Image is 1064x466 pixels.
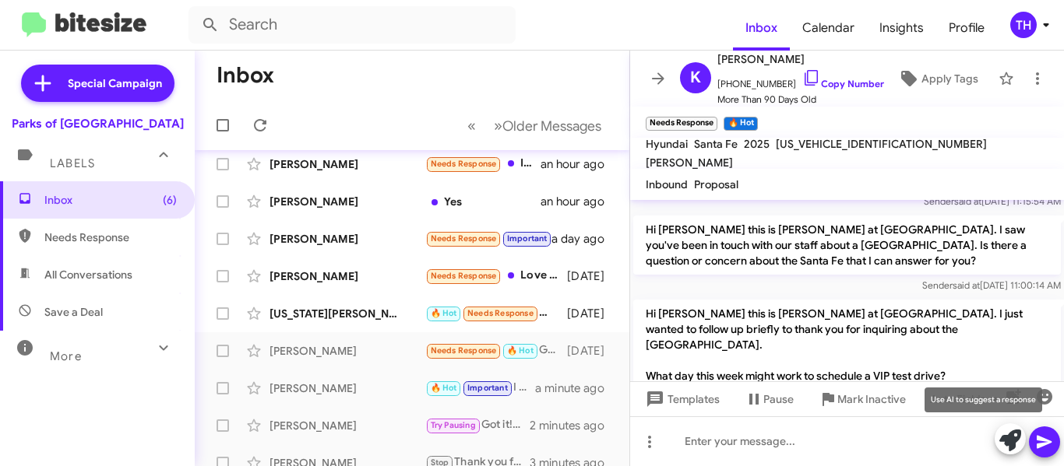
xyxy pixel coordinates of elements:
[763,385,794,413] span: Pause
[717,68,884,92] span: [PHONE_NUMBER]
[884,65,991,93] button: Apply Tags
[567,306,617,321] div: [DATE]
[867,5,936,51] a: Insights
[270,418,425,433] div: [PERSON_NAME]
[44,304,103,320] span: Save a Deal
[431,420,476,430] span: Try Pausing
[431,383,457,393] span: 🔥 Hot
[925,387,1042,412] div: Use AI to suggest a response
[936,5,997,51] a: Profile
[459,110,611,142] nav: Page navigation example
[270,343,425,359] div: [PERSON_NAME]
[188,6,516,44] input: Search
[922,279,1061,291] span: Sender [DATE] 11:00:14 AM
[425,304,567,322] div: I am looking for a red Hyundai Tucson with light gray interior [DATE]-[DATE] low miles with moon ...
[467,308,534,318] span: Needs Response
[163,192,177,208] span: (6)
[953,279,980,291] span: said at
[630,385,732,413] button: Templates
[921,65,978,93] span: Apply Tags
[425,194,541,209] div: Yes
[724,117,757,131] small: 🔥 Hot
[732,385,806,413] button: Pause
[802,78,884,89] a: Copy Number
[431,345,497,356] span: Needs Response
[270,380,425,396] div: [PERSON_NAME]
[21,65,174,102] a: Special Campaign
[270,194,425,209] div: [PERSON_NAME]
[425,229,551,247] div: Thanks
[270,156,425,172] div: [PERSON_NAME]
[646,117,717,131] small: Needs Response
[744,137,770,151] span: 2025
[567,343,617,359] div: [DATE]
[507,345,534,356] span: 🔥 Hot
[806,385,918,413] button: Mark Inactive
[535,380,617,396] div: a minute ago
[997,12,1047,38] button: TH
[530,418,617,433] div: 2 minutes ago
[924,195,1061,207] span: Sender [DATE] 11:15:54 AM
[431,233,497,244] span: Needs Response
[484,110,611,142] button: Next
[646,156,733,170] span: [PERSON_NAME]
[425,379,535,397] div: I apologize for that. It's important to us that your needs are addressed.
[431,308,457,318] span: 🔥 Hot
[541,194,617,209] div: an hour ago
[690,65,701,90] span: K
[694,137,738,151] span: Santa Fe
[717,92,884,107] span: More Than 90 Days Old
[776,137,987,151] span: [US_VEHICLE_IDENTIFICATION_NUMBER]
[502,117,601,135] span: Older Messages
[467,116,476,135] span: «
[790,5,867,51] a: Calendar
[44,229,177,245] span: Needs Response
[425,155,541,173] div: It's sold. I have a 350 dually limited
[541,156,617,172] div: an hour ago
[733,5,790,51] a: Inbox
[425,416,530,434] div: Got it! If you ever decide to sell your 2024 Maverick in the future, feel free to reach out. We’d...
[68,75,162,91] span: Special Campaign
[1010,12,1037,38] div: TH
[567,268,617,284] div: [DATE]
[12,116,184,131] div: Parks of [GEOGRAPHIC_DATA]
[467,383,508,393] span: Important
[551,231,617,247] div: a day ago
[633,215,1061,275] p: Hi [PERSON_NAME] this is [PERSON_NAME] at [GEOGRAPHIC_DATA]. I saw you've been in touch with our ...
[270,306,425,321] div: [US_STATE][PERSON_NAME]
[431,159,497,169] span: Needs Response
[646,137,688,151] span: Hyundai
[494,116,502,135] span: »
[507,233,548,244] span: Important
[425,267,567,285] div: Love that design, that is one cool looking van. And its durability, longevity , and Ford always d...
[50,349,82,363] span: More
[270,231,425,247] div: [PERSON_NAME]
[646,177,688,191] span: Inbound
[50,156,95,170] span: Labels
[217,63,274,88] h1: Inbox
[44,267,132,282] span: All Conversations
[717,50,884,68] span: [PERSON_NAME]
[270,268,425,284] div: [PERSON_NAME]
[633,300,1061,390] p: Hi [PERSON_NAME] this is [PERSON_NAME] at [GEOGRAPHIC_DATA]. I just wanted to follow up briefly t...
[954,195,981,207] span: said at
[425,342,567,359] div: Good morning
[694,177,738,191] span: Proposal
[431,271,497,281] span: Needs Response
[837,385,906,413] span: Mark Inactive
[643,385,720,413] span: Templates
[44,192,177,208] span: Inbox
[458,110,485,142] button: Previous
